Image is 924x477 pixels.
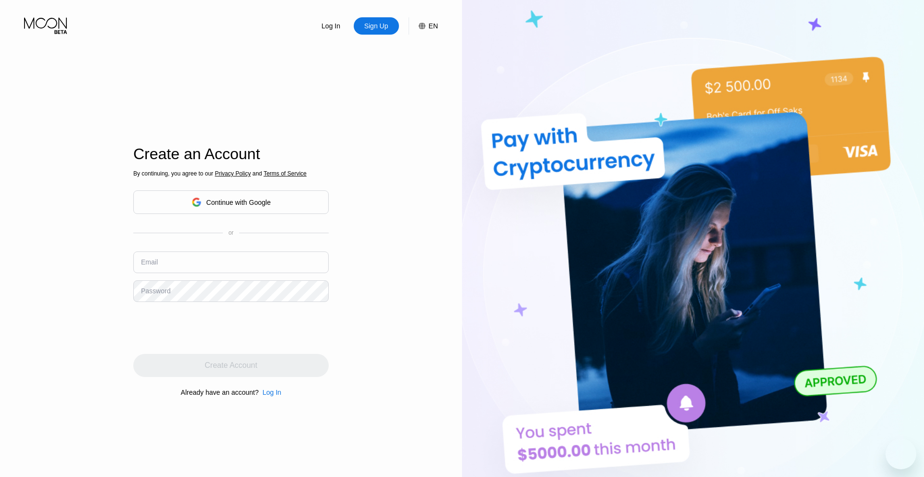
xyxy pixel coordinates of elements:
div: By continuing, you agree to our [133,170,329,177]
div: Log In [258,389,281,396]
div: Continue with Google [133,190,329,214]
div: EN [409,17,438,35]
div: Sign Up [363,21,389,31]
div: Email [141,258,158,266]
div: Password [141,287,170,295]
span: and [251,170,264,177]
iframe: reCAPTCHA [133,309,280,347]
div: Continue with Google [206,199,271,206]
div: or [229,229,234,236]
div: Log In [308,17,354,35]
span: Terms of Service [264,170,307,177]
iframe: Knap til at åbne messaging-vindue [885,439,916,469]
div: Log In [262,389,281,396]
div: Log In [321,21,341,31]
div: Create an Account [133,145,329,163]
div: Sign Up [354,17,399,35]
div: Already have an account? [181,389,259,396]
div: EN [429,22,438,30]
span: Privacy Policy [215,170,251,177]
